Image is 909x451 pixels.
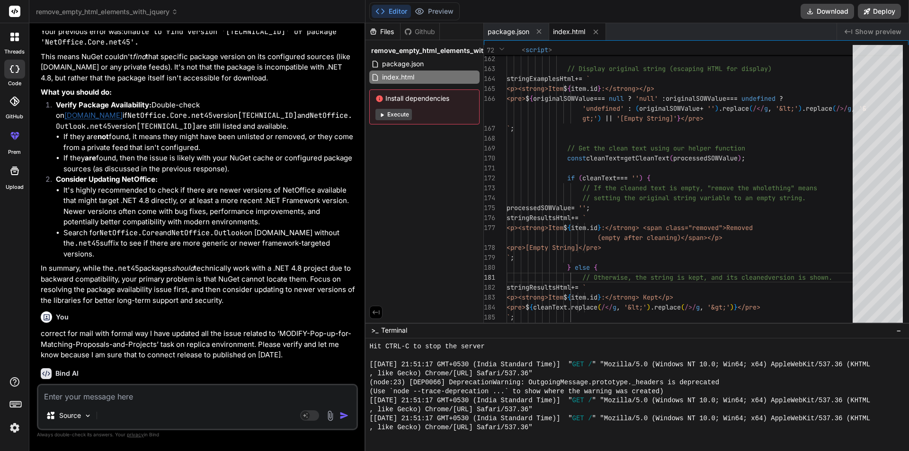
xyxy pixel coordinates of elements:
span: />/ [685,303,696,311]
span: 72 [484,45,494,55]
span: { [647,174,651,182]
span: <p><strong>Item [507,84,563,93]
span: replace [806,104,832,113]
span: <pre> [507,94,526,103]
div: 183 [484,292,494,302]
span: [[DATE] 21:51:17 GMT+0530 (India Standard Time)] " [369,396,572,405]
code: Unable to find version '[TECHNICAL_ID]' of package 'NetOffice.Core.net45'. [41,27,341,47]
li: It's highly recommended to check if there are newer versions of NetOffice available that might ta... [63,185,356,228]
span: processedSOWValue [507,203,571,212]
span: script [526,45,548,54]
span: processedSOWValue [673,154,738,162]
code: .net45 [74,239,100,248]
strong: not [98,132,109,141]
span: (Use `node --trace-deprecation ...` to show where the warning was created) [369,387,663,396]
span: ( [832,104,836,113]
span: { [529,303,533,311]
span: / [588,360,592,369]
button: Download [801,4,854,19]
span: { [594,263,597,272]
span: 'undefined' [582,104,624,113]
span: thing" means [772,184,817,192]
span: } [567,263,571,272]
span: lay) [757,64,772,73]
div: 184 [484,302,494,312]
span: GET [572,360,584,369]
span: </pre> [738,303,760,311]
button: Editor [372,5,411,18]
span: , [768,104,772,113]
div: 177 [484,223,494,233]
span: undefined [741,94,775,103]
span: { [529,94,533,103]
span: } [597,293,601,301]
div: 172 [484,173,494,183]
div: 165 [484,84,494,94]
span: . [586,84,590,93]
span: replace [722,104,749,113]
span: id [590,293,597,301]
code: NetOffice.Core [99,228,159,238]
span: else [575,263,590,272]
span: '' [632,174,639,182]
span: :</strong> Kept</p> [601,293,673,301]
span: /</ [753,104,764,113]
span: </pre> [681,114,704,123]
span: . [719,104,722,113]
span: . [802,104,806,113]
span: // setting the original string variable to an empt [582,194,772,202]
span: += [571,283,579,292]
span: id [590,223,597,232]
span: (empty after cleaning)</span></p> [597,233,722,242]
a: [DOMAIN_NAME] [64,111,123,120]
span: ( [669,154,673,162]
span: " "Mozilla/5.0 (Windows NT 10.0; Win64; x64) AppleWebKit/537.36 (KHTML [592,396,871,405]
span: g [847,104,851,113]
p: Your previous error was: [41,27,356,48]
label: GitHub [6,113,23,121]
span: } [677,114,681,123]
div: 166 [484,94,494,104]
span: Show preview [855,27,901,36]
span: Install dependencies [375,94,473,103]
div: 174 [484,193,494,203]
span: ; [510,124,514,133]
span: GET [572,396,584,405]
p: In summary, while the packages technically work with a .NET 4.8 project due to backward compatibi... [41,263,356,306]
span: ) [639,174,643,182]
span: } [734,303,738,311]
label: Upload [6,183,24,191]
span: ; [586,203,590,212]
span: :</strong></p> [601,84,654,93]
span: // Otherwise, the string is kept, and its cleaned [582,273,768,282]
span: Terminal [381,326,407,335]
span: id [590,84,597,93]
code: NetOffice.Outlook [171,228,244,238]
span: $ [563,223,567,232]
span: " "Mozilla/5.0 (Windows NT 10.0; Win64; x64) AppleWebKit/537.36 (KHTML [592,360,871,369]
span: <p><strong>Item [507,223,563,232]
code: NetOffice.Core.net45 [127,111,213,120]
span: = [571,203,575,212]
div: 173 [484,183,494,193]
strong: Consider Updating NetOffice: [56,175,158,184]
span: '' [579,203,586,212]
span: />/ [836,104,847,113]
span: version is shown. [768,273,832,282]
span: === [616,174,628,182]
span: ) [730,303,734,311]
span: , like Gecko) Chrome/[URL] Safari/537.36" [369,423,532,432]
span: , like Gecko) Chrome/[URL] Safari/537.36" [369,369,532,378]
span: ) [798,104,802,113]
span: Hit CTRL-C to stop the server [369,342,484,351]
div: 168 [484,133,494,143]
em: find [133,52,146,61]
span: , [616,303,620,311]
span: $ [526,94,529,103]
span: , like Gecko) Chrome/[URL] Safari/537.36" [369,405,532,414]
span: " "Mozilla/5.0 (Windows NT 10.0; Win64; x64) AppleWebKit/537.36 (KHTML [592,414,871,423]
span: ( [635,104,639,113]
button: Deploy [858,4,901,19]
span: package.json [488,27,529,36]
span: 'null' [635,94,658,103]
